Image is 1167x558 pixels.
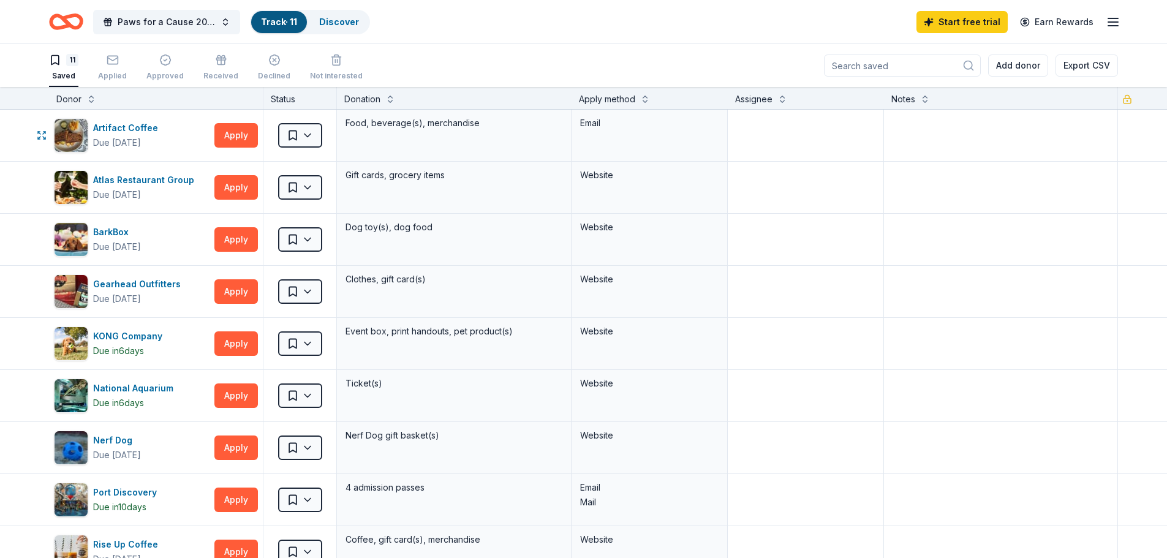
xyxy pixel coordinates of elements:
div: Due in 10 days [93,500,146,515]
button: Image for National AquariumNational AquariumDue in6days [54,379,210,413]
div: Due [DATE] [93,448,141,462]
span: Paws for a Cause 20th Anniversary Charity Night & Silent Auction [118,15,216,29]
div: Nerf Dog [93,433,141,448]
input: Search saved [824,55,981,77]
button: Apply [214,383,258,408]
button: Not interested [310,49,363,87]
button: Image for Gearhead OutfittersGearhead OutfittersDue [DATE] [54,274,210,309]
div: Website [580,376,719,391]
button: Image for Atlas Restaurant GroupAtlas Restaurant GroupDue [DATE] [54,170,210,205]
button: Applied [98,49,127,87]
div: Due [DATE] [93,292,141,306]
button: Track· 11Discover [250,10,370,34]
a: Home [49,7,83,36]
div: 11 [66,54,78,66]
div: Nerf Dog gift basket(s) [344,427,564,444]
div: Due [DATE] [93,187,141,202]
button: Image for BarkBoxBarkBoxDue [DATE] [54,222,210,257]
div: National Aquarium [93,381,178,396]
div: Mail [580,495,719,510]
button: Apply [214,227,258,252]
button: Apply [214,331,258,356]
div: 4 admission passes [344,479,564,496]
div: Clothes, gift card(s) [344,271,564,288]
div: Gift cards, grocery items [344,167,564,184]
button: Image for Artifact CoffeeArtifact CoffeeDue [DATE] [54,118,210,153]
div: Rise Up Coffee [93,537,163,552]
button: 11Saved [49,49,78,87]
div: Applied [98,71,127,81]
div: Notes [891,92,915,107]
div: Website [580,220,719,235]
div: Not interested [310,71,363,81]
div: Website [580,324,719,339]
div: Saved [49,71,78,81]
a: Earn Rewards [1013,11,1101,33]
div: Port Discovery [93,485,162,500]
div: Artifact Coffee [93,121,163,135]
button: Approved [146,49,184,87]
img: Image for BarkBox [55,223,88,256]
div: Gearhead Outfitters [93,277,186,292]
img: Image for Port Discovery [55,483,88,516]
div: Assignee [735,92,772,107]
div: Ticket(s) [344,375,564,392]
div: Apply method [579,92,635,107]
button: Apply [214,279,258,304]
div: Email [580,480,719,495]
div: Due in 6 days [93,396,144,410]
div: Email [580,116,719,130]
button: Apply [214,175,258,200]
div: Event box, print handouts, pet product(s) [344,323,564,340]
img: Image for KONG Company [55,327,88,360]
button: Received [203,49,238,87]
div: Approved [146,71,184,81]
div: Donor [56,92,81,107]
div: Due in 6 days [93,344,144,358]
div: Due [DATE] [93,135,141,150]
div: Donation [344,92,380,107]
div: Declined [258,71,290,81]
a: Discover [319,17,359,27]
button: Add donor [988,55,1048,77]
div: Dog toy(s), dog food [344,219,564,236]
button: Paws for a Cause 20th Anniversary Charity Night & Silent Auction [93,10,240,34]
div: Website [580,168,719,183]
img: Image for National Aquarium [55,379,88,412]
button: Apply [214,123,258,148]
img: Image for Gearhead Outfitters [55,275,88,308]
button: Apply [214,488,258,512]
a: Start free trial [916,11,1008,33]
div: KONG Company [93,329,167,344]
div: Atlas Restaurant Group [93,173,199,187]
button: Export CSV [1056,55,1118,77]
div: Received [203,71,238,81]
img: Image for Atlas Restaurant Group [55,171,88,204]
img: Image for Artifact Coffee [55,119,88,152]
a: Track· 11 [261,17,297,27]
button: Image for Nerf DogNerf DogDue [DATE] [54,431,210,465]
button: Image for Port DiscoveryPort DiscoveryDue in10days [54,483,210,517]
div: Website [580,272,719,287]
div: Due [DATE] [93,239,141,254]
div: BarkBox [93,225,141,239]
img: Image for Nerf Dog [55,431,88,464]
div: Status [263,87,337,109]
button: Image for KONG CompanyKONG CompanyDue in6days [54,326,210,361]
div: Website [580,428,719,443]
div: Food, beverage(s), merchandise [344,115,564,132]
button: Apply [214,435,258,460]
button: Declined [258,49,290,87]
div: Coffee, gift card(s), merchandise [344,531,564,548]
div: Website [580,532,719,547]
